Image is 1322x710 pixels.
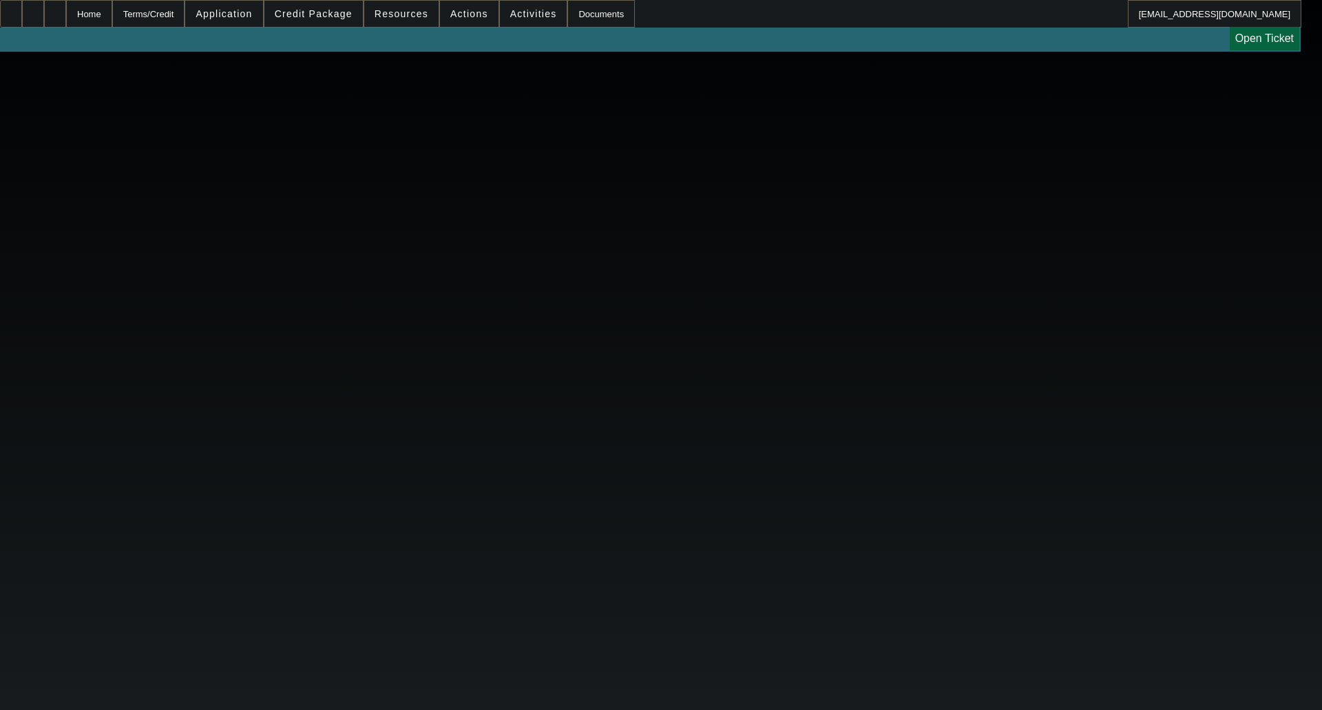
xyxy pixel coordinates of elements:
[364,1,439,27] button: Resources
[375,8,428,19] span: Resources
[1230,27,1299,50] a: Open Ticket
[440,1,499,27] button: Actions
[450,8,488,19] span: Actions
[275,8,353,19] span: Credit Package
[500,1,567,27] button: Activities
[196,8,252,19] span: Application
[264,1,363,27] button: Credit Package
[185,1,262,27] button: Application
[510,8,557,19] span: Activities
